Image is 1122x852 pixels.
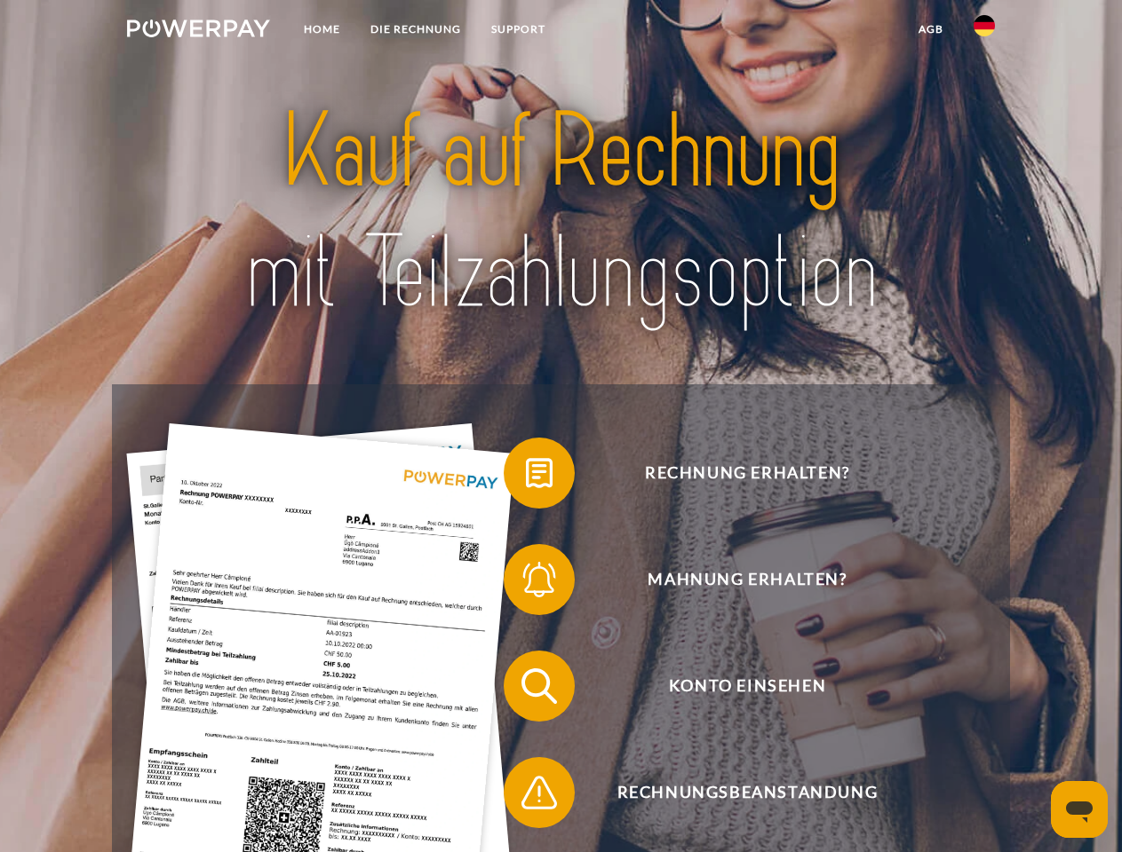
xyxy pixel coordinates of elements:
img: qb_warning.svg [517,770,561,815]
img: qb_bill.svg [517,451,561,495]
img: de [974,15,995,36]
a: agb [903,13,959,45]
span: Konto einsehen [529,651,965,722]
button: Rechnung erhalten? [504,438,966,509]
iframe: Schaltfläche zum Öffnen des Messaging-Fensters [1051,781,1108,838]
button: Konto einsehen [504,651,966,722]
span: Rechnungsbeanstandung [529,757,965,828]
img: qb_bell.svg [517,557,561,602]
img: title-powerpay_de.svg [170,85,952,340]
a: Home [289,13,355,45]
button: Rechnungsbeanstandung [504,757,966,828]
a: DIE RECHNUNG [355,13,476,45]
a: SUPPORT [476,13,561,45]
span: Mahnung erhalten? [529,544,965,615]
button: Mahnung erhalten? [504,544,966,615]
img: qb_search.svg [517,664,561,708]
img: logo-powerpay-white.svg [127,20,270,37]
span: Rechnung erhalten? [529,438,965,509]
